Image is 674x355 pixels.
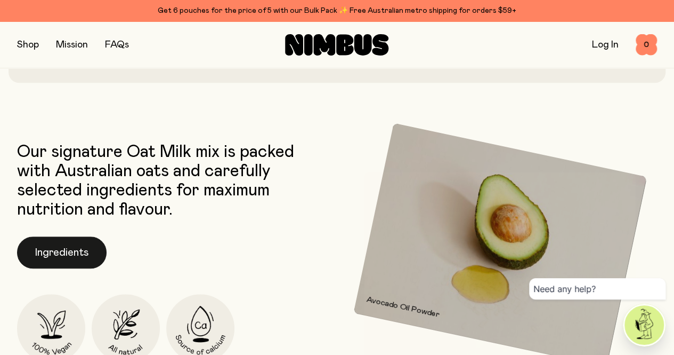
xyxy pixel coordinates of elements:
img: agent [624,305,664,345]
p: Our signature Oat Milk mix is packed with Australian oats and carefully selected ingredients for ... [17,143,332,219]
button: 0 [636,34,657,56]
div: Need any help? [529,278,665,299]
a: Mission [56,40,88,50]
div: Get 6 pouches for the price of 5 with our Bulk Pack ✨ Free Australian metro shipping for orders $59+ [17,4,657,17]
a: FAQs [105,40,129,50]
a: Log In [592,40,619,50]
button: Ingredients [17,236,107,269]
